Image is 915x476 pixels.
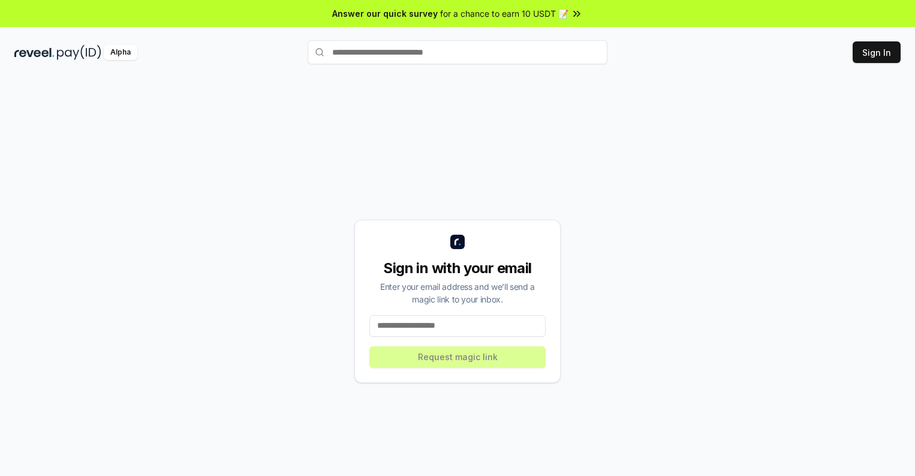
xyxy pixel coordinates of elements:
[440,7,568,20] span: for a chance to earn 10 USDT 📝
[450,235,465,249] img: logo_small
[104,45,137,60] div: Alpha
[369,259,546,278] div: Sign in with your email
[57,45,101,60] img: pay_id
[853,41,901,63] button: Sign In
[332,7,438,20] span: Answer our quick survey
[14,45,55,60] img: reveel_dark
[369,280,546,306] div: Enter your email address and we’ll send a magic link to your inbox.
